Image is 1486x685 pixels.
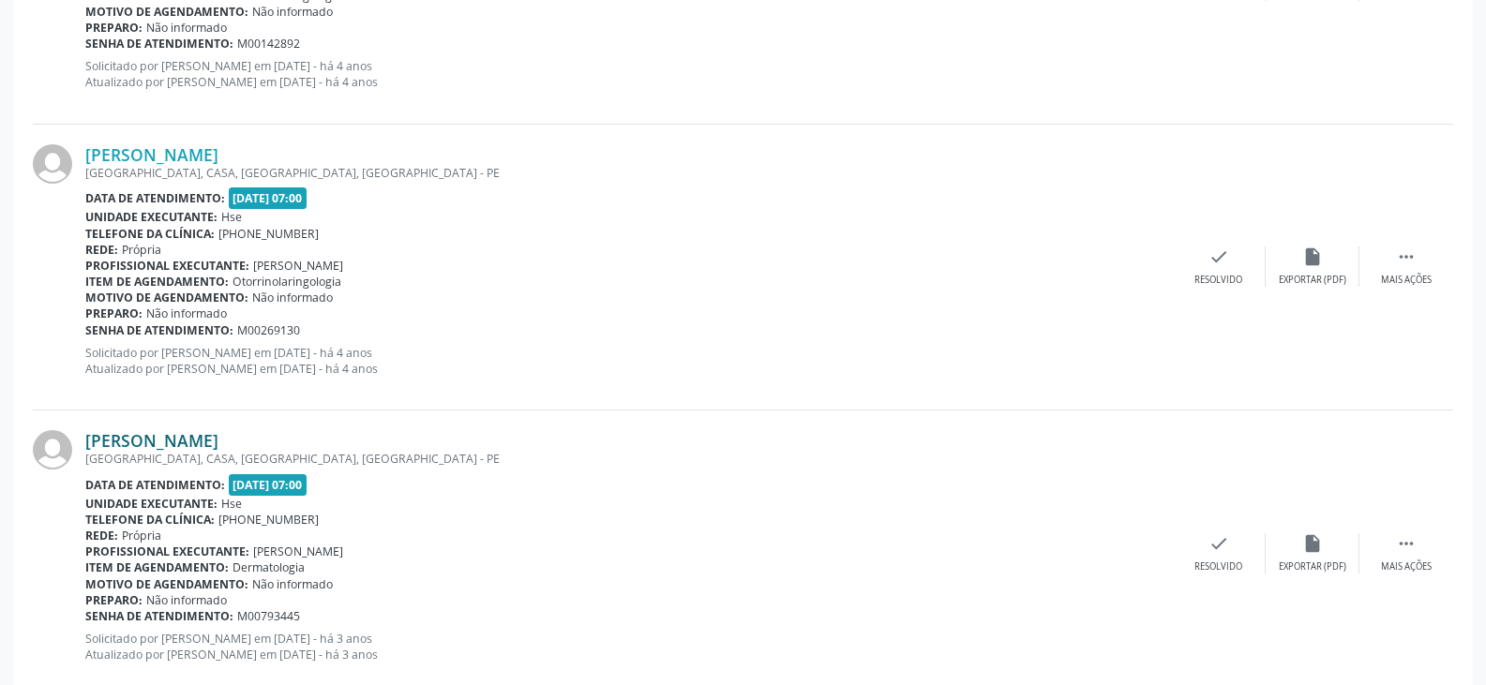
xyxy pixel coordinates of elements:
span: Própria [122,242,161,258]
div: [GEOGRAPHIC_DATA], CASA, [GEOGRAPHIC_DATA], [GEOGRAPHIC_DATA] - PE [85,165,1172,181]
b: Senha de atendimento: [85,322,233,338]
b: Data de atendimento: [85,190,225,206]
b: Item de agendamento: [85,274,229,290]
span: Não informado [252,576,333,592]
img: img [33,430,72,469]
span: Hse [221,496,242,512]
b: Preparo: [85,305,143,321]
b: Motivo de agendamento: [85,4,248,20]
i:  [1396,246,1417,267]
i:  [1396,533,1417,554]
span: Não informado [252,290,333,305]
a: [PERSON_NAME] [85,430,218,451]
span: [PHONE_NUMBER] [218,512,319,528]
span: Não informado [146,592,227,608]
div: Resolvido [1194,274,1242,287]
div: Mais ações [1381,274,1432,287]
b: Item de agendamento: [85,559,229,575]
b: Unidade executante: [85,496,218,512]
b: Telefone da clínica: [85,512,215,528]
i: insert_drive_file [1302,246,1323,267]
b: Preparo: [85,592,143,608]
div: Exportar (PDF) [1279,274,1346,287]
b: Preparo: [85,20,143,36]
i: insert_drive_file [1302,533,1323,554]
b: Telefone da clínica: [85,226,215,242]
span: M00142892 [237,36,300,52]
b: Senha de atendimento: [85,36,233,52]
span: Própria [122,528,161,544]
span: M00793445 [237,608,300,624]
img: img [33,144,72,184]
span: Não informado [146,20,227,36]
span: [DATE] 07:00 [229,187,308,209]
span: Não informado [146,305,227,321]
span: Dermatologia [233,559,305,575]
span: [DATE] 07:00 [229,474,308,496]
b: Profissional executante: [85,258,249,274]
i: check [1208,533,1229,554]
span: Hse [221,209,242,225]
p: Solicitado por [PERSON_NAME] em [DATE] - há 4 anos Atualizado por [PERSON_NAME] em [DATE] - há 4 ... [85,345,1172,377]
span: Otorrinolaringologia [233,274,341,290]
span: [PERSON_NAME] [253,544,343,559]
span: M00269130 [237,322,300,338]
div: Mais ações [1381,560,1432,573]
a: [PERSON_NAME] [85,144,218,165]
i: check [1208,246,1229,267]
div: Exportar (PDF) [1279,560,1346,573]
b: Profissional executante: [85,544,249,559]
p: Solicitado por [PERSON_NAME] em [DATE] - há 4 anos Atualizado por [PERSON_NAME] em [DATE] - há 4 ... [85,58,1172,90]
b: Rede: [85,528,118,544]
b: Unidade executante: [85,209,218,225]
b: Senha de atendimento: [85,608,233,624]
b: Rede: [85,242,118,258]
b: Motivo de agendamento: [85,576,248,592]
span: Não informado [252,4,333,20]
span: [PHONE_NUMBER] [218,226,319,242]
div: Resolvido [1194,560,1242,573]
span: [PERSON_NAME] [253,258,343,274]
div: [GEOGRAPHIC_DATA], CASA, [GEOGRAPHIC_DATA], [GEOGRAPHIC_DATA] - PE [85,451,1172,467]
b: Motivo de agendamento: [85,290,248,305]
p: Solicitado por [PERSON_NAME] em [DATE] - há 3 anos Atualizado por [PERSON_NAME] em [DATE] - há 3 ... [85,631,1172,663]
b: Data de atendimento: [85,477,225,493]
